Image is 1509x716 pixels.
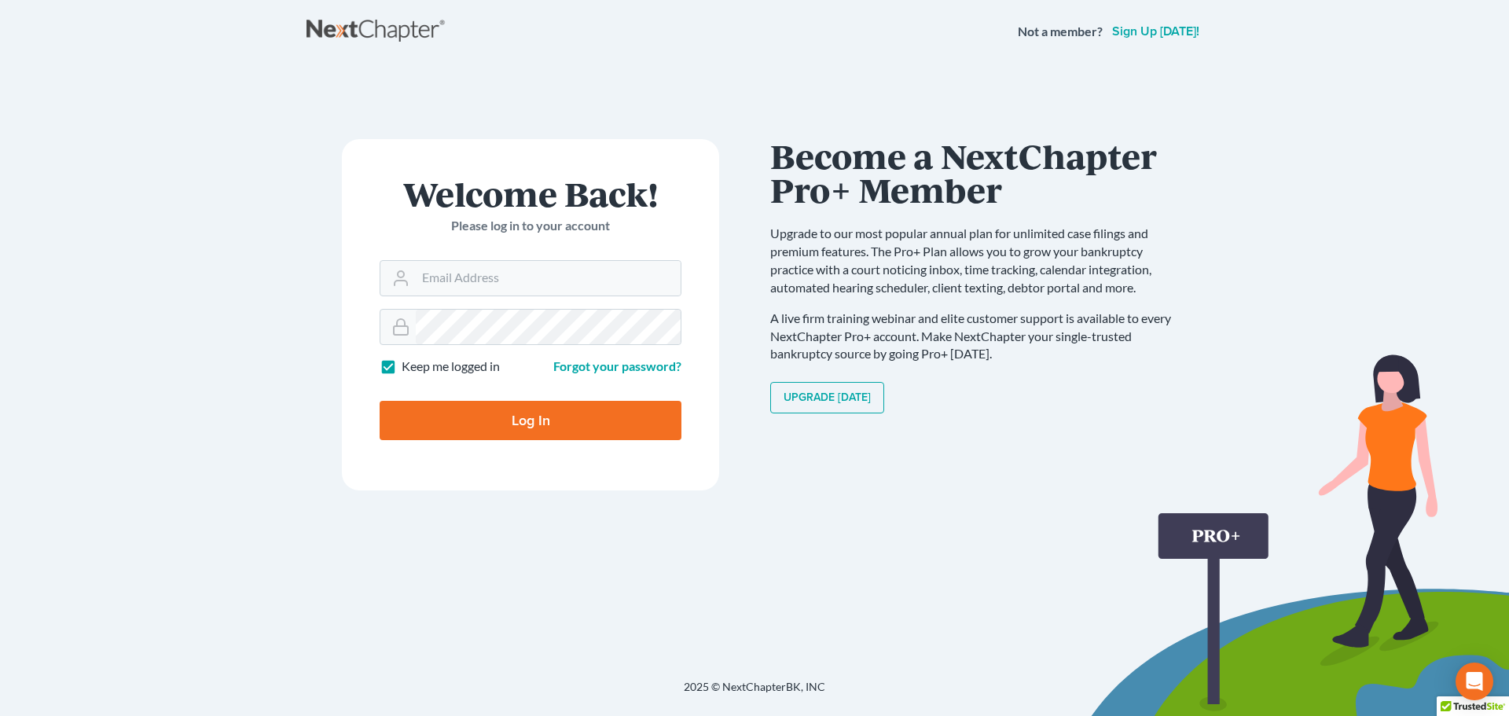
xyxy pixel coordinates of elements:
[416,261,681,296] input: Email Address
[1018,23,1103,41] strong: Not a member?
[1456,663,1493,700] div: Open Intercom Messenger
[402,358,500,376] label: Keep me logged in
[307,679,1202,707] div: 2025 © NextChapterBK, INC
[770,139,1187,206] h1: Become a NextChapter Pro+ Member
[770,310,1187,364] p: A live firm training webinar and elite customer support is available to every NextChapter Pro+ ac...
[770,382,884,413] a: Upgrade [DATE]
[1109,25,1202,38] a: Sign up [DATE]!
[380,177,681,211] h1: Welcome Back!
[380,401,681,440] input: Log In
[770,225,1187,296] p: Upgrade to our most popular annual plan for unlimited case filings and premium features. The Pro+...
[380,217,681,235] p: Please log in to your account
[553,358,681,373] a: Forgot your password?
